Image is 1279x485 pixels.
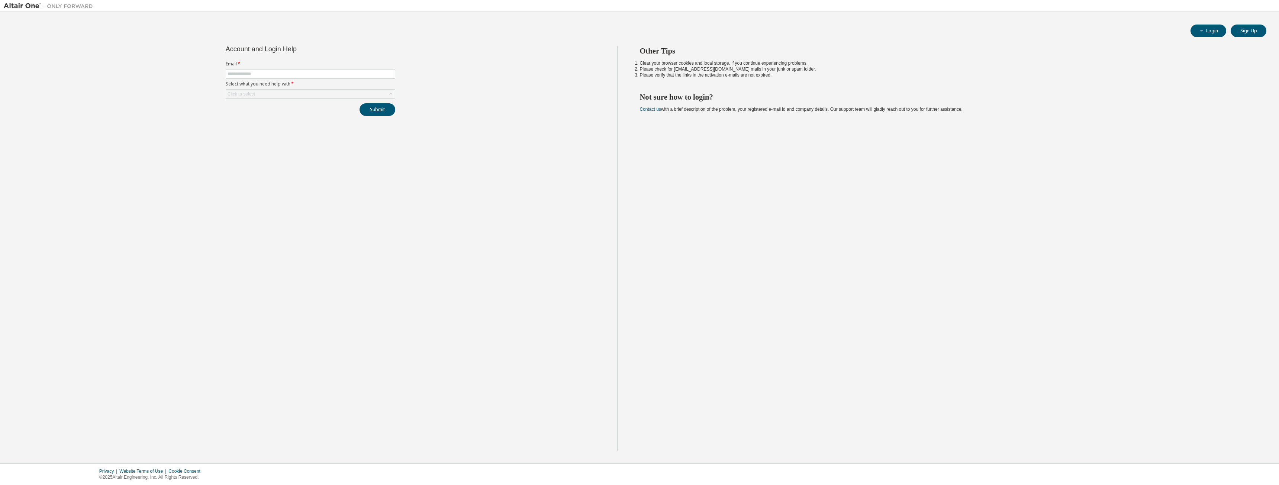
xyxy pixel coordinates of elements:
div: Cookie Consent [168,468,204,474]
div: Click to select [226,90,395,98]
button: Sign Up [1231,25,1266,37]
div: Privacy [99,468,119,474]
h2: Other Tips [640,46,1253,56]
li: Please check for [EMAIL_ADDRESS][DOMAIN_NAME] mails in your junk or spam folder. [640,66,1253,72]
div: Click to select [228,91,255,97]
p: © 2025 Altair Engineering, Inc. All Rights Reserved. [99,474,205,481]
div: Website Terms of Use [119,468,168,474]
h2: Not sure how to login? [640,92,1253,102]
button: Login [1191,25,1226,37]
a: Contact us [640,107,661,112]
li: Please verify that the links in the activation e-mails are not expired. [640,72,1253,78]
label: Select what you need help with [226,81,395,87]
img: Altair One [4,2,97,10]
label: Email [226,61,395,67]
li: Clear your browser cookies and local storage, if you continue experiencing problems. [640,60,1253,66]
button: Submit [360,103,395,116]
span: with a brief description of the problem, your registered e-mail id and company details. Our suppo... [640,107,963,112]
div: Account and Login Help [226,46,361,52]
